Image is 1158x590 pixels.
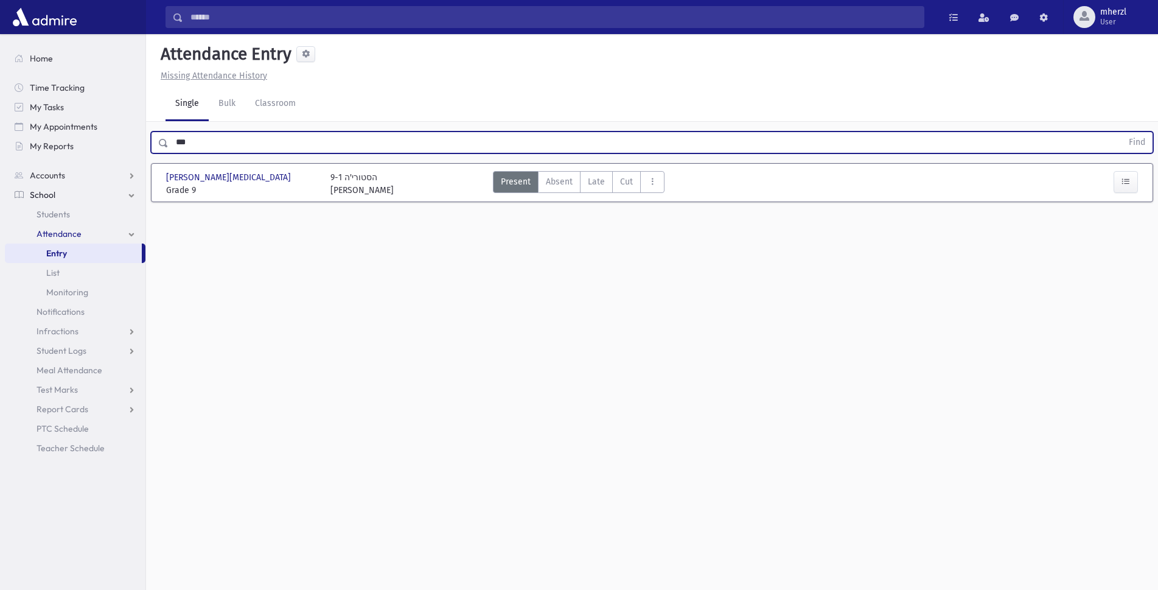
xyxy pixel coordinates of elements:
span: Absent [546,175,573,188]
a: List [5,263,145,283]
span: PTC Schedule [37,423,89,434]
a: Missing Attendance History [156,71,267,81]
button: Find [1121,132,1153,153]
span: Monitoring [46,287,88,298]
a: My Appointments [5,117,145,136]
a: Students [5,205,145,224]
a: Bulk [209,87,245,121]
a: Notifications [5,302,145,321]
span: [PERSON_NAME][MEDICAL_DATA] [166,171,293,184]
div: 9-1 הסטורי'ה [PERSON_NAME] [330,171,394,197]
a: Classroom [245,87,305,121]
span: Teacher Schedule [37,443,105,454]
a: Home [5,49,145,68]
a: Attendance [5,224,145,244]
h5: Attendance Entry [156,44,291,65]
a: Infractions [5,321,145,341]
span: Student Logs [37,345,86,356]
span: Home [30,53,53,64]
span: mherzl [1100,7,1126,17]
span: Accounts [30,170,65,181]
span: My Tasks [30,102,64,113]
span: Meal Attendance [37,365,102,376]
span: Entry [46,248,67,259]
a: Report Cards [5,399,145,419]
span: Late [588,175,605,188]
span: Students [37,209,70,220]
div: AttTypes [493,171,664,197]
span: School [30,189,55,200]
a: Time Tracking [5,78,145,97]
a: Single [166,87,209,121]
span: List [46,267,60,278]
a: Monitoring [5,283,145,302]
span: Time Tracking [30,82,85,93]
a: Meal Attendance [5,360,145,380]
a: My Tasks [5,97,145,117]
span: Notifications [37,306,85,317]
a: Accounts [5,166,145,185]
span: Cut [620,175,633,188]
a: PTC Schedule [5,419,145,438]
a: Student Logs [5,341,145,360]
input: Search [183,6,924,28]
span: Infractions [37,326,78,337]
a: Teacher Schedule [5,438,145,458]
span: User [1100,17,1126,27]
span: My Reports [30,141,74,152]
a: Entry [5,244,142,263]
span: Report Cards [37,404,88,415]
span: Grade 9 [166,184,318,197]
span: Test Marks [37,384,78,395]
img: AdmirePro [10,5,80,29]
span: Attendance [37,228,82,239]
u: Missing Attendance History [161,71,267,81]
span: Present [501,175,531,188]
a: Test Marks [5,380,145,399]
a: School [5,185,145,205]
span: My Appointments [30,121,97,132]
a: My Reports [5,136,145,156]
